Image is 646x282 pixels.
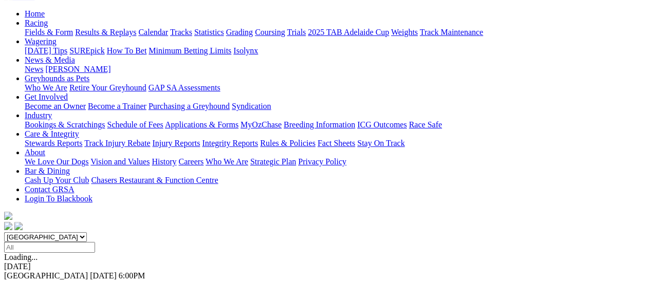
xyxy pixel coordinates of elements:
[318,139,355,147] a: Fact Sheets
[25,139,642,148] div: Care & Integrity
[420,28,483,36] a: Track Maintenance
[4,212,12,220] img: logo-grsa-white.png
[88,102,146,110] a: Become a Trainer
[4,242,95,253] input: Select date
[194,28,224,36] a: Statistics
[391,28,418,36] a: Weights
[260,139,316,147] a: Rules & Policies
[226,28,253,36] a: Grading
[255,28,285,36] a: Coursing
[25,28,642,37] div: Racing
[149,102,230,110] a: Purchasing a Greyhound
[152,139,200,147] a: Injury Reports
[149,46,231,55] a: Minimum Betting Limits
[25,139,82,147] a: Stewards Reports
[232,102,271,110] a: Syndication
[149,83,220,92] a: GAP SA Assessments
[170,28,192,36] a: Tracks
[119,271,145,280] span: 6:00PM
[75,28,136,36] a: Results & Replays
[4,222,12,230] img: facebook.svg
[25,46,67,55] a: [DATE] Tips
[107,120,163,129] a: Schedule of Fees
[178,157,204,166] a: Careers
[25,194,93,203] a: Login To Blackbook
[409,120,441,129] a: Race Safe
[25,185,74,194] a: Contact GRSA
[308,28,389,36] a: 2025 TAB Adelaide Cup
[25,83,642,92] div: Greyhounds as Pets
[250,157,296,166] a: Strategic Plan
[4,262,642,271] div: [DATE]
[25,148,45,157] a: About
[45,65,110,73] a: [PERSON_NAME]
[25,157,88,166] a: We Love Our Dogs
[138,28,168,36] a: Calendar
[91,176,218,184] a: Chasers Restaurant & Function Centre
[152,157,176,166] a: History
[25,9,45,18] a: Home
[25,28,73,36] a: Fields & Form
[202,139,258,147] a: Integrity Reports
[4,253,38,261] span: Loading...
[90,157,150,166] a: Vision and Values
[25,129,79,138] a: Care & Integrity
[25,92,68,101] a: Get Involved
[25,65,642,74] div: News & Media
[357,120,407,129] a: ICG Outcomes
[206,157,248,166] a: Who We Are
[25,65,43,73] a: News
[25,176,89,184] a: Cash Up Your Club
[25,83,67,92] a: Who We Are
[25,120,642,129] div: Industry
[69,46,104,55] a: SUREpick
[107,46,147,55] a: How To Bet
[287,28,306,36] a: Trials
[165,120,238,129] a: Applications & Forms
[25,102,86,110] a: Become an Owner
[84,139,150,147] a: Track Injury Rebate
[69,83,146,92] a: Retire Your Greyhound
[25,166,70,175] a: Bar & Dining
[25,120,105,129] a: Bookings & Scratchings
[25,102,642,111] div: Get Involved
[233,46,258,55] a: Isolynx
[25,18,48,27] a: Racing
[25,157,642,166] div: About
[25,55,75,64] a: News & Media
[284,120,355,129] a: Breeding Information
[357,139,404,147] a: Stay On Track
[25,176,642,185] div: Bar & Dining
[298,157,346,166] a: Privacy Policy
[14,222,23,230] img: twitter.svg
[241,120,282,129] a: MyOzChase
[90,271,117,280] span: [DATE]
[4,271,88,280] span: [GEOGRAPHIC_DATA]
[25,74,89,83] a: Greyhounds as Pets
[25,37,57,46] a: Wagering
[25,46,642,55] div: Wagering
[25,111,52,120] a: Industry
